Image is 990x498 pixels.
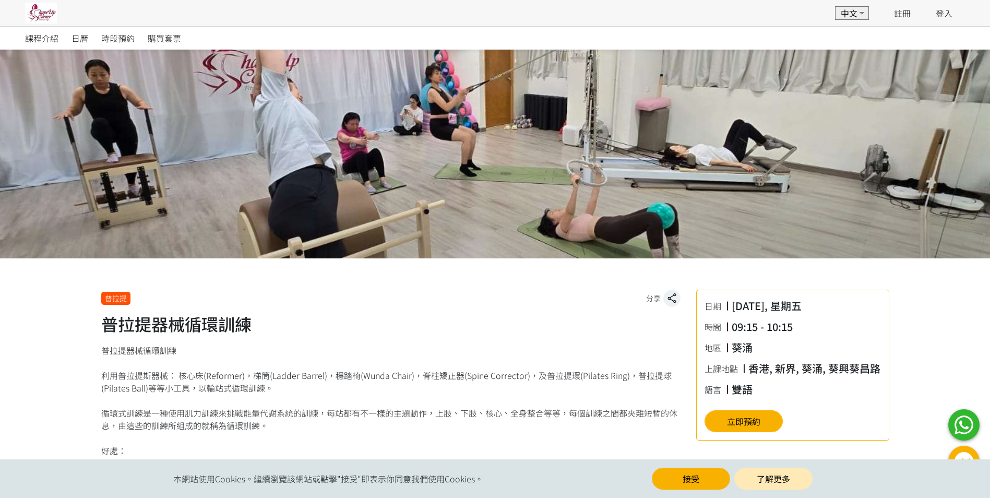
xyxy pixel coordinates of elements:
[25,27,58,50] a: 課程介紹
[705,341,726,354] div: 地區
[732,298,802,314] div: [DATE], 星期五
[705,362,743,375] div: 上課地點
[25,32,58,44] span: 課程介紹
[148,27,181,50] a: 購買套票
[101,311,681,336] h1: 普拉提器械循環訓練
[705,300,726,312] div: 日期
[71,32,88,44] span: 日曆
[894,7,911,19] a: 註冊
[705,410,783,432] button: 立即預約
[25,3,57,23] img: pwrjsa6bwyY3YIpa3AKFwK20yMmKifvYlaMXwTp1.jpg
[748,361,880,376] div: 香港, 新界, 葵涌, 葵興葵昌路
[734,468,813,490] a: 了解更多
[101,32,135,44] span: 時段預約
[936,7,952,19] a: 登入
[71,27,88,50] a: 日曆
[705,321,726,333] div: 時間
[732,340,753,355] div: 葵涌
[101,292,130,305] div: 普拉提
[732,319,793,335] div: 09:15 - 10:15
[148,32,181,44] span: 購買套票
[652,468,730,490] button: 接受
[646,293,661,304] span: 分享
[732,382,753,397] div: 雙語
[705,383,726,396] div: 語言
[101,27,135,50] a: 時段預約
[173,472,483,485] span: 本網站使用Cookies。繼續瀏覽該網站或點擊"接受"即表示你同意我們使用Cookies。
